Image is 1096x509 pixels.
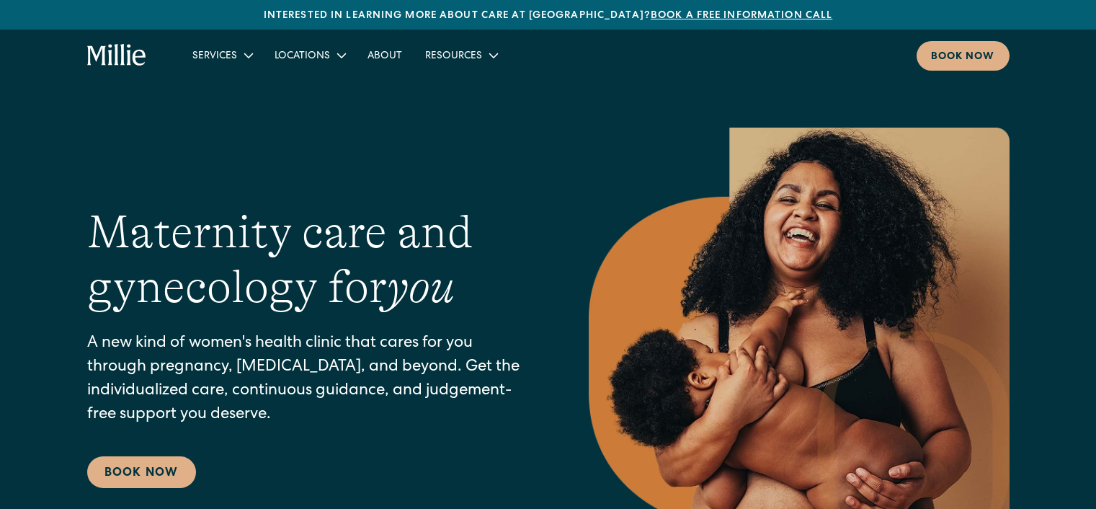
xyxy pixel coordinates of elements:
div: Locations [263,43,356,67]
em: you [387,261,455,313]
a: Book a free information call [651,11,832,21]
div: Resources [425,49,482,64]
div: Locations [275,49,330,64]
div: Book now [931,50,995,65]
a: About [356,43,414,67]
div: Services [192,49,237,64]
div: Resources [414,43,508,67]
a: Book Now [87,456,196,488]
h1: Maternity care and gynecology for [87,205,531,316]
div: Services [181,43,263,67]
p: A new kind of women's health clinic that cares for you through pregnancy, [MEDICAL_DATA], and bey... [87,332,531,428]
a: home [87,44,147,67]
a: Book now [917,41,1010,71]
